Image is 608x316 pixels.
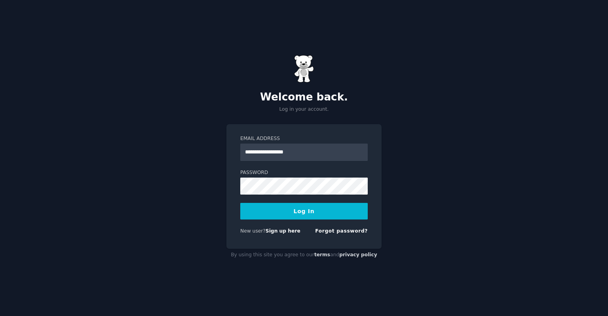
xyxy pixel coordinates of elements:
img: Gummy Bear [294,55,314,83]
button: Log In [240,203,368,219]
p: Log in your account. [226,106,382,113]
a: privacy policy [339,252,377,257]
a: Sign up here [266,228,300,234]
a: Forgot password? [315,228,368,234]
a: terms [314,252,330,257]
label: Password [240,169,368,176]
label: Email Address [240,135,368,142]
span: New user? [240,228,266,234]
div: By using this site you agree to our and [226,249,382,261]
h2: Welcome back. [226,91,382,104]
